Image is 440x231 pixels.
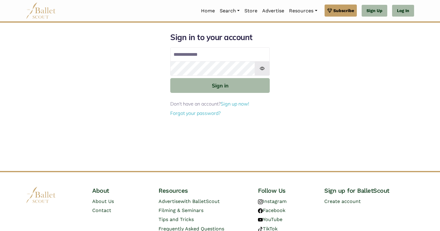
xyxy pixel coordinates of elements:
[170,110,221,116] a: Forgot your password?
[159,198,220,204] a: Advertisewith BalletScout
[199,5,217,17] a: Home
[258,217,282,222] a: YouTube
[258,208,263,213] img: facebook logo
[333,7,354,14] span: Subscribe
[258,199,263,204] img: instagram logo
[258,217,263,222] img: youtube logo
[324,187,414,195] h4: Sign up for BalletScout
[260,5,287,17] a: Advertise
[26,187,56,203] img: logo
[170,78,270,93] button: Sign in
[170,100,270,108] p: Don't have an account?
[159,187,248,195] h4: Resources
[92,198,114,204] a: About Us
[92,187,149,195] h4: About
[287,5,319,17] a: Resources
[181,198,220,204] span: with BalletScout
[362,5,387,17] a: Sign Up
[392,5,414,17] a: Log In
[242,5,260,17] a: Store
[170,32,270,43] h1: Sign in to your account
[327,7,332,14] img: gem.svg
[159,217,194,222] a: Tips and Tricks
[221,101,249,107] a: Sign up now!
[258,198,287,204] a: Instagram
[217,5,242,17] a: Search
[258,207,285,213] a: Facebook
[258,187,315,195] h4: Follow Us
[92,207,111,213] a: Contact
[325,5,357,17] a: Subscribe
[159,207,203,213] a: Filming & Seminars
[324,198,361,204] a: Create account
